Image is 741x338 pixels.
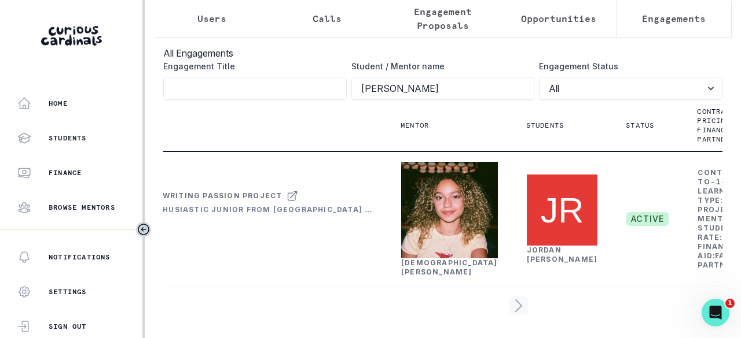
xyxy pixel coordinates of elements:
span: active [626,212,669,226]
p: Settings [49,287,87,296]
button: Toggle sidebar [136,222,151,237]
p: Finance [49,168,82,177]
a: [DEMOGRAPHIC_DATA] [PERSON_NAME] [401,258,498,276]
label: Engagement Title [163,60,340,72]
p: Mentor [401,121,429,130]
iframe: Intercom live chat [702,299,729,326]
p: Students [526,121,564,130]
p: Users [197,12,226,25]
svg: page right [509,296,528,315]
p: Status [626,121,654,130]
p: Home [49,99,68,108]
p: Notifications [49,252,111,262]
p: Students [49,133,87,143]
b: false [715,251,740,260]
h3: All Engagements [163,46,722,60]
p: Engagements [642,12,706,25]
p: Engagement Proposals [395,5,491,32]
a: Jordan [PERSON_NAME] [527,246,598,263]
p: Calls [313,12,342,25]
span: 1 [725,299,735,308]
label: Student / Mentor name [351,60,528,72]
img: Curious Cardinals Logo [41,26,102,46]
p: Browse Mentors [49,203,115,212]
label: Engagement Status [539,60,716,72]
p: Opportunities [521,12,596,25]
p: Sign Out [49,322,87,331]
